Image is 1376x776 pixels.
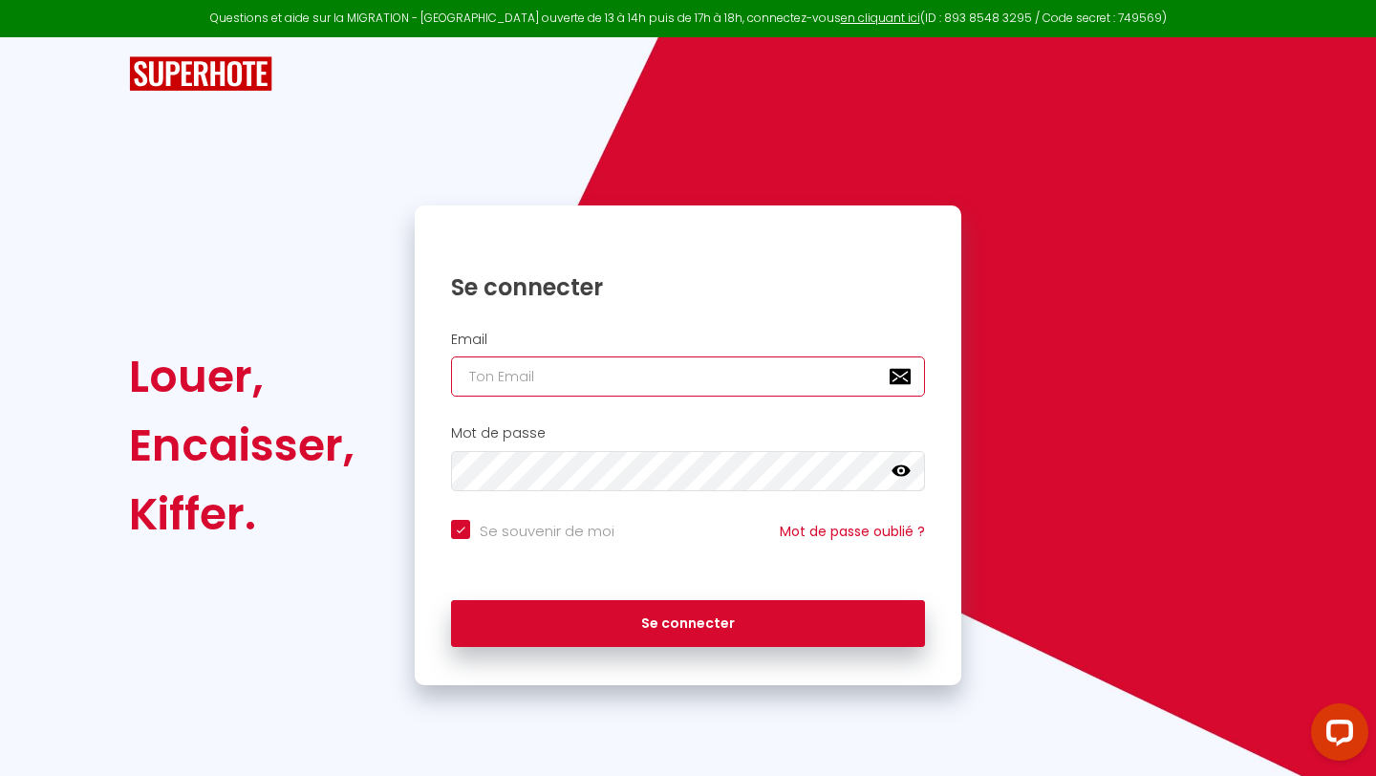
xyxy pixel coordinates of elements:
[451,332,925,348] h2: Email
[129,480,355,549] div: Kiffer.
[841,10,920,26] a: en cliquant ici
[451,356,925,397] input: Ton Email
[780,522,925,541] a: Mot de passe oublié ?
[1296,696,1376,776] iframe: LiveChat chat widget
[451,425,925,442] h2: Mot de passe
[451,600,925,648] button: Se connecter
[451,272,925,302] h1: Se connecter
[129,56,272,92] img: SuperHote logo
[129,411,355,480] div: Encaisser,
[129,342,355,411] div: Louer,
